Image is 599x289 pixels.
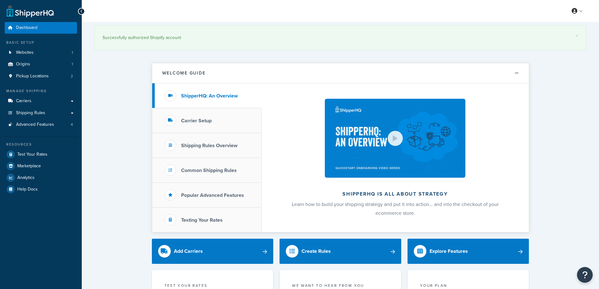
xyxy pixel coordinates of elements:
button: Open Resource Center [577,267,593,283]
span: Shipping Rules [16,110,45,116]
span: Learn how to build your shipping strategy and put it into action… and into the checkout of your e... [292,201,499,217]
span: Origins [16,62,30,67]
span: Pickup Locations [16,74,49,79]
a: Shipping Rules [5,107,77,119]
span: 2 [71,74,73,79]
div: Successfully authorized Shopify account [103,33,578,42]
div: Resources [5,142,77,147]
span: Carriers [16,98,31,104]
h2: Welcome Guide [162,71,206,75]
span: Marketplace [17,164,41,169]
a: Advanced Features4 [5,119,77,131]
h3: Shipping Rules Overview [181,143,237,148]
li: Origins [5,58,77,70]
a: Create Rules [280,239,401,264]
span: Help Docs [17,187,38,192]
a: Carriers [5,95,77,107]
a: Explore Features [408,239,529,264]
div: Basic Setup [5,40,77,45]
h3: Testing Your Rates [181,217,223,223]
li: Pickup Locations [5,70,77,82]
p: we want to hear from you [292,283,389,288]
h3: Common Shipping Rules [181,168,237,173]
div: Add Carriers [174,247,203,256]
span: 1 [72,62,73,67]
a: Pickup Locations2 [5,70,77,82]
h3: ShipperHQ: An Overview [181,93,238,99]
span: Advanced Features [16,122,54,127]
a: Origins1 [5,58,77,70]
button: Welcome Guide [152,63,529,83]
span: Websites [16,50,34,55]
a: Help Docs [5,184,77,195]
div: Create Rules [302,247,331,256]
a: Add Carriers [152,239,274,264]
span: Test Your Rates [17,152,47,157]
div: Explore Features [430,247,468,256]
a: Dashboard [5,22,77,34]
h3: Popular Advanced Features [181,192,244,198]
span: Dashboard [16,25,37,31]
span: 1 [72,50,73,55]
a: × [576,33,578,38]
li: Websites [5,47,77,58]
span: Analytics [17,175,35,181]
span: 4 [71,122,73,127]
a: Websites1 [5,47,77,58]
a: Marketplace [5,160,77,172]
div: Manage Shipping [5,88,77,94]
a: Test Your Rates [5,149,77,160]
img: ShipperHQ is all about strategy [325,99,465,178]
li: Advanced Features [5,119,77,131]
h2: ShipperHQ is all about strategy [278,191,512,197]
a: Analytics [5,172,77,183]
h3: Carrier Setup [181,118,212,124]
